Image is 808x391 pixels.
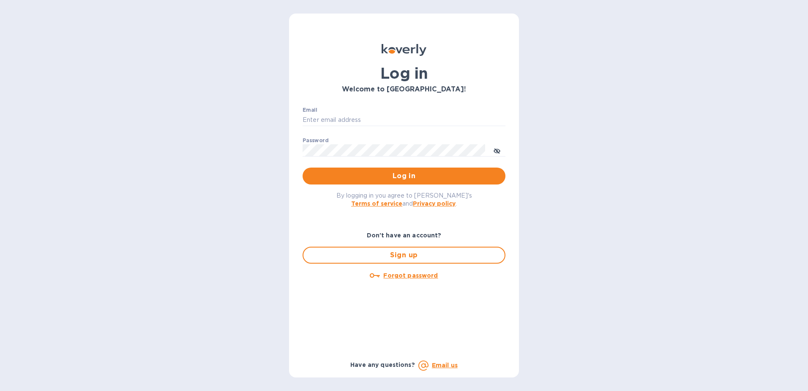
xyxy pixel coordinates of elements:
[383,272,438,279] u: Forgot password
[310,250,498,260] span: Sign up
[413,200,456,207] a: Privacy policy
[489,142,505,159] button: toggle password visibility
[303,247,505,264] button: Sign up
[303,138,328,143] label: Password
[303,114,505,127] input: Enter email address
[303,64,505,82] h1: Log in
[351,200,402,207] a: Terms of service
[367,232,442,239] b: Don't have an account?
[336,192,472,207] span: By logging in you agree to [PERSON_NAME]'s and .
[303,85,505,94] h3: Welcome to [GEOGRAPHIC_DATA]!
[303,168,505,184] button: Log in
[350,361,415,368] b: Have any questions?
[432,362,458,369] a: Email us
[309,171,499,181] span: Log in
[382,44,426,56] img: Koverly
[303,107,317,113] label: Email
